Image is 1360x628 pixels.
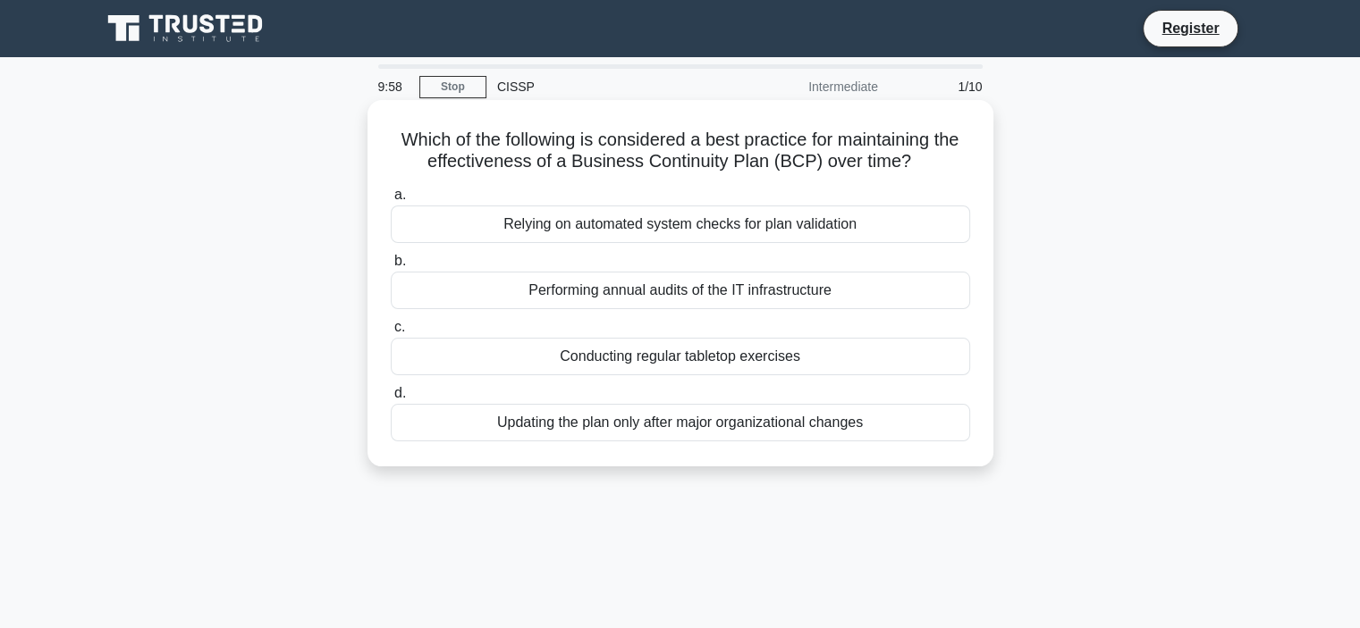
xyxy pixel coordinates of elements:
[391,272,970,309] div: Performing annual audits of the IT infrastructure
[391,404,970,441] div: Updating the plan only after major organizational changes
[367,69,419,105] div: 9:58
[394,319,405,334] span: c.
[391,338,970,375] div: Conducting regular tabletop exercises
[394,253,406,268] span: b.
[389,129,972,173] h5: Which of the following is considered a best practice for maintaining the effectiveness of a Busin...
[394,385,406,400] span: d.
[732,69,889,105] div: Intermediate
[889,69,993,105] div: 1/10
[486,69,732,105] div: CISSP
[391,205,970,243] div: Relying on automated system checks for plan validation
[419,76,486,98] a: Stop
[1151,17,1229,39] a: Register
[394,187,406,202] span: a.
